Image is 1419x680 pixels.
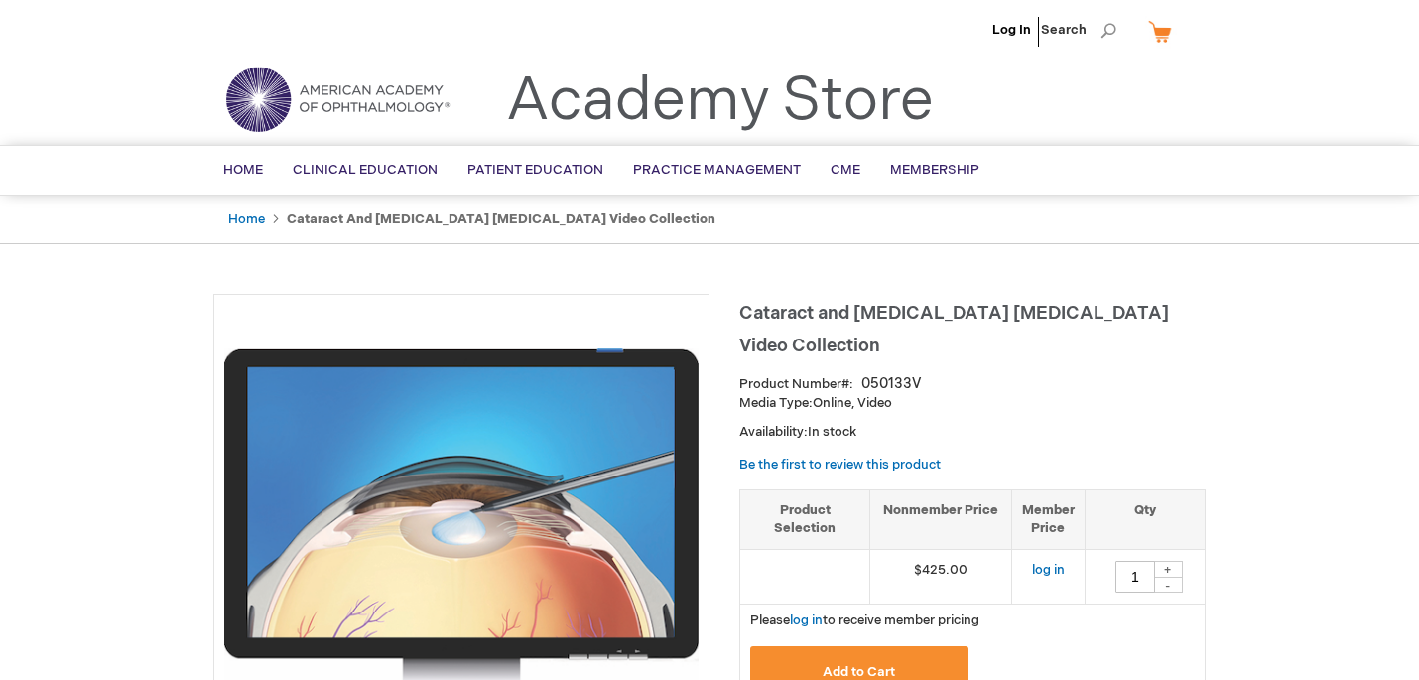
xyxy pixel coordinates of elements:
span: Home [223,162,263,178]
strong: Media Type: [739,395,813,411]
span: Add to Cart [823,664,895,680]
a: Academy Store [506,66,934,137]
a: Log In [992,22,1031,38]
th: Qty [1085,489,1205,549]
th: Member Price [1011,489,1085,549]
p: Online, Video [739,394,1206,413]
span: Please to receive member pricing [750,612,979,628]
a: Home [228,211,265,227]
a: log in [790,612,823,628]
span: CME [831,162,860,178]
strong: Cataract and [MEDICAL_DATA] [MEDICAL_DATA] Video Collection [287,211,715,227]
span: Search [1041,10,1116,50]
input: Qty [1115,561,1155,593]
th: Nonmember Price [870,489,1012,549]
p: Availability: [739,423,1206,442]
span: Membership [890,162,979,178]
span: Cataract and [MEDICAL_DATA] [MEDICAL_DATA] Video Collection [739,303,1169,356]
a: log in [1032,562,1065,578]
div: - [1153,577,1183,593]
span: Practice Management [633,162,801,178]
span: In stock [808,424,856,440]
div: 050133V [861,374,921,394]
span: Patient Education [467,162,603,178]
th: Product Selection [740,489,870,549]
strong: Product Number [739,376,853,392]
div: + [1153,561,1183,578]
td: $425.00 [870,549,1012,604]
span: Clinical Education [293,162,438,178]
a: Be the first to review this product [739,457,941,473]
